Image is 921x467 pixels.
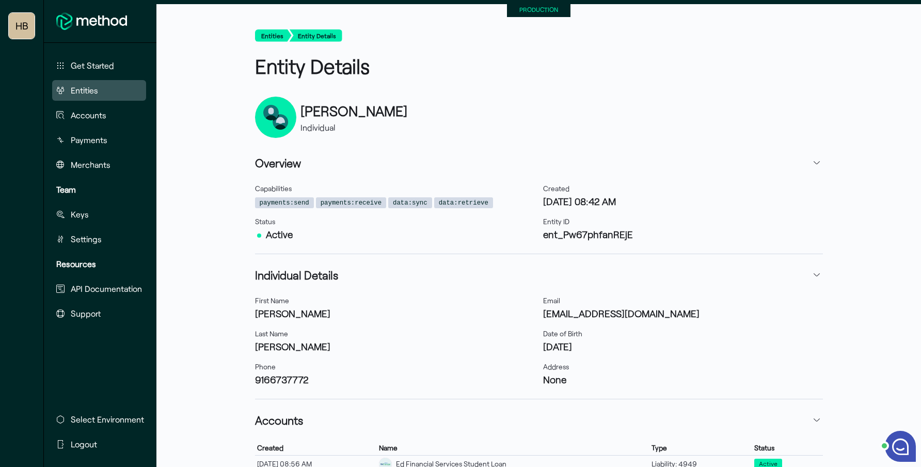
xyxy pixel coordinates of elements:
[71,134,107,146] span: Payments
[439,198,488,208] code: data:retrieve
[255,217,275,226] span: Status
[300,101,407,121] h2: [PERSON_NAME]
[255,29,823,44] nav: breadcrumb
[255,372,535,386] h3: 9166737772
[543,194,823,208] h3: [DATE] 08:42 AM
[543,217,569,226] span: Entity ID
[71,159,110,171] span: Merchants
[543,372,823,386] h3: None
[255,329,288,338] span: Last Name
[255,306,535,320] h3: [PERSON_NAME]
[255,175,823,254] div: Overview
[255,227,535,241] h3: Active
[379,443,398,453] span: Name
[255,339,535,353] h3: [PERSON_NAME]
[543,339,823,353] h3: [DATE]
[52,55,146,76] button: Get Started
[388,197,432,208] span: data:sync
[56,183,76,196] span: Team
[543,227,823,241] h3: ent_Pw67phfanREjE
[71,413,144,426] span: Select Environment
[260,198,309,208] code: payments:send
[255,150,823,175] button: Overview
[9,13,35,39] button: Highway Benefits
[543,329,582,338] span: Date of Birth
[519,6,558,13] small: PRODUCTION
[56,12,127,30] img: MethodFi Logo
[290,29,342,42] button: Entity Details
[255,97,296,138] div: entity
[71,438,97,450] span: Logout
[71,307,101,320] span: Support
[52,229,146,250] button: Settings
[56,258,96,270] span: Resources
[434,197,493,208] span: data:retrieve
[543,306,823,320] h3: [EMAIL_ADDRESS][DOMAIN_NAME]
[255,412,303,428] h3: Accounts
[255,296,289,305] span: First Name
[543,296,560,305] span: Email
[71,84,98,97] span: Entities
[543,184,569,193] span: Created
[52,130,146,150] button: Payments
[56,259,96,269] strong: Resources
[393,198,427,208] code: data:sync
[255,287,823,399] div: Individual Details
[52,204,146,225] button: Keys
[321,198,382,208] code: payments:receive
[71,109,106,121] span: Accounts
[543,362,569,371] span: Address
[52,105,146,126] button: Accounts
[255,154,301,171] h3: Overview
[15,15,28,36] span: HB
[255,29,292,42] button: Entities
[255,362,276,371] span: Phone
[255,184,292,193] span: Capabilities
[255,52,535,81] h1: Entity Details
[52,409,148,430] button: Select Environment
[56,184,76,194] strong: Team
[52,434,148,455] button: Logout
[255,408,823,432] button: Accounts
[52,303,146,324] button: Support
[52,154,146,175] button: Merchants
[255,267,338,283] h3: Individual Details
[652,443,667,453] span: Type
[255,197,314,208] span: payments:send
[316,197,386,208] span: payments:receive
[52,278,146,299] button: API Documentation
[71,208,89,221] span: Keys
[300,122,336,132] span: Individual
[71,233,102,245] span: Settings
[255,262,823,287] button: Individual Details
[52,80,146,101] button: Entities
[754,443,774,453] span: Status
[257,443,283,453] span: Created
[71,59,114,72] span: Get Started
[71,283,142,295] span: API Documentation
